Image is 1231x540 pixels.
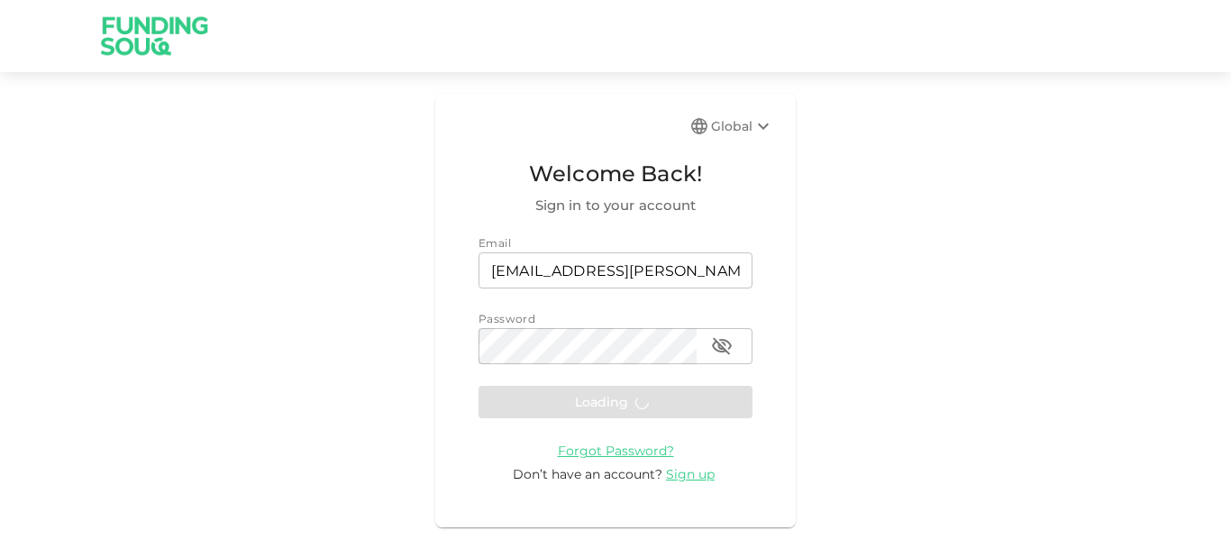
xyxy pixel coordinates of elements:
[558,443,674,459] span: Forgot Password?
[479,252,752,288] input: email
[666,466,715,482] span: Sign up
[558,442,674,459] a: Forgot Password?
[479,157,752,191] span: Welcome Back!
[479,312,535,325] span: Password
[711,115,774,137] div: Global
[513,466,662,482] span: Don’t have an account?
[479,328,697,364] input: password
[479,195,752,216] span: Sign in to your account
[479,236,511,250] span: Email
